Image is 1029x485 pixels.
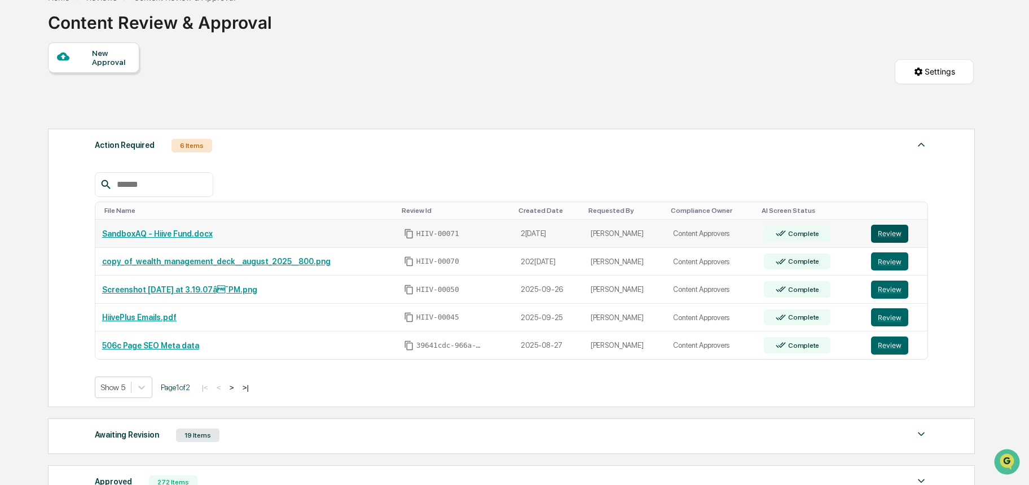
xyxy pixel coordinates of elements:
span: Copy Id [404,340,414,351]
td: [PERSON_NAME] [584,331,667,359]
div: 🔎 [11,165,20,174]
button: < [213,383,225,392]
span: Page 1 of 2 [161,383,190,392]
a: Review [871,225,921,243]
div: Toggle SortBy [402,207,509,215]
span: Attestations [93,142,140,154]
span: Copy Id [404,256,414,266]
button: Review [871,308,908,326]
td: 202[DATE] [514,248,584,276]
a: 506c Page SEO Meta data [102,341,199,350]
span: 39641cdc-966a-4e65-879f-2a6a777944d8 [416,341,484,350]
button: Review [871,281,908,299]
button: Start new chat [192,90,205,103]
div: Toggle SortBy [873,207,923,215]
button: |< [199,383,212,392]
button: > [226,383,238,392]
td: [PERSON_NAME] [584,220,667,248]
button: >| [239,383,252,392]
div: Complete [786,230,819,238]
a: copy_of_wealth_management_deck__august_2025__800.png [102,257,331,266]
td: [PERSON_NAME] [584,276,667,304]
td: 2[DATE] [514,220,584,248]
td: Content Approvers [666,304,757,332]
td: [PERSON_NAME] [584,304,667,332]
a: HiivePlus Emails.pdf [102,313,177,322]
a: 🖐️Preclearance [7,138,77,158]
div: 🗄️ [82,143,91,152]
iframe: Open customer support [993,448,1023,478]
div: Toggle SortBy [671,207,753,215]
td: Content Approvers [666,220,757,248]
button: Review [871,225,908,243]
a: 🔎Data Lookup [7,159,76,180]
div: 🖐️ [11,143,20,152]
span: Copy Id [404,285,414,295]
td: 2025-09-26 [514,276,584,304]
a: Powered byPylon [80,191,137,200]
div: Start new chat [38,86,185,98]
span: HIIV-00071 [416,229,459,238]
a: SandboxAQ - Hiive Fund.docx [102,229,213,238]
button: Settings [895,59,974,84]
td: 2025-09-25 [514,304,584,332]
span: HIIV-00070 [416,257,459,266]
span: Preclearance [23,142,73,154]
div: We're available if you need us! [38,98,143,107]
a: 🗄️Attestations [77,138,144,158]
a: Screenshot [DATE] at 3.19.07â¯PM.png [102,285,257,294]
span: HIIV-00045 [416,313,459,322]
img: caret [914,427,928,441]
button: Review [871,252,908,270]
div: Complete [786,286,819,294]
a: Review [871,337,921,355]
a: Review [871,281,921,299]
div: 19 Items [176,429,219,442]
div: Complete [786,342,819,349]
img: caret [914,138,928,151]
div: Awaiting Revision [95,427,159,442]
a: Review [871,308,921,326]
span: Copy Id [404,229,414,239]
span: Pylon [112,191,137,200]
td: Content Approvers [666,276,757,304]
img: 1746055101610-c473b297-6a78-478c-a979-82029cc54cd1 [11,86,32,107]
div: Complete [786,313,819,321]
td: Content Approvers [666,331,757,359]
span: Copy Id [404,312,414,322]
div: Toggle SortBy [104,207,393,215]
div: Content Review & Approval [48,3,272,33]
td: Content Approvers [666,248,757,276]
a: Review [871,252,921,270]
button: Review [871,337,908,355]
div: New Approval [92,49,130,67]
div: Action Required [95,138,155,152]
p: How can we help? [11,24,205,42]
span: HIIV-00050 [416,285,459,294]
div: Toggle SortBy [518,207,579,215]
div: 6 Items [171,139,212,152]
div: Toggle SortBy [588,207,662,215]
td: [PERSON_NAME] [584,248,667,276]
div: Complete [786,257,819,265]
div: Toggle SortBy [762,207,860,215]
span: Data Lookup [23,164,71,175]
td: 2025-08-27 [514,331,584,359]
